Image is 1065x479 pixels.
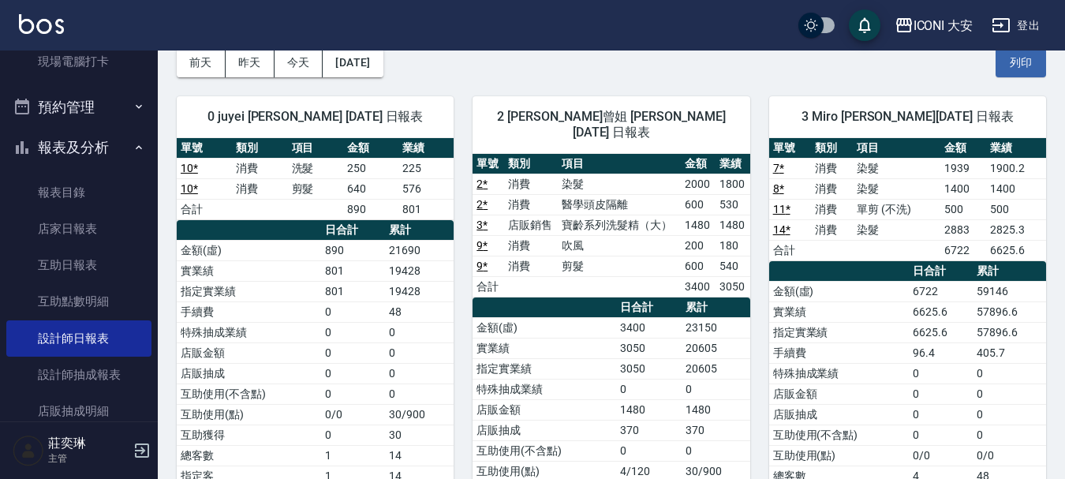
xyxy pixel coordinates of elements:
[681,235,716,256] td: 200
[473,154,504,174] th: 單號
[914,16,973,36] div: ICONI 大安
[769,404,909,425] td: 店販抽成
[323,48,383,77] button: [DATE]
[973,261,1046,282] th: 累計
[973,322,1046,342] td: 57896.6
[177,342,321,363] td: 店販金額
[985,11,1046,40] button: 登出
[321,404,385,425] td: 0/0
[909,322,973,342] td: 6625.6
[853,178,940,199] td: 染髮
[275,48,323,77] button: 今天
[682,338,749,358] td: 20605
[716,194,750,215] td: 530
[6,247,151,283] a: 互助日報表
[616,399,682,420] td: 1480
[288,178,343,199] td: 剪髮
[177,138,454,220] table: a dense table
[177,260,321,281] td: 實業績
[558,256,681,276] td: 剪髮
[811,158,853,178] td: 消費
[973,301,1046,322] td: 57896.6
[343,178,398,199] td: 640
[385,445,454,466] td: 14
[788,109,1027,125] span: 3 Miro [PERSON_NAME][DATE] 日報表
[321,322,385,342] td: 0
[48,451,129,466] p: 主管
[811,138,853,159] th: 類別
[681,194,716,215] td: 600
[769,425,909,445] td: 互助使用(不含點)
[853,199,940,219] td: 單剪 (不洗)
[504,194,559,215] td: 消費
[909,425,973,445] td: 0
[177,138,232,159] th: 單號
[716,276,750,297] td: 3050
[177,363,321,384] td: 店販抽成
[19,14,64,34] img: Logo
[986,158,1046,178] td: 1900.2
[973,363,1046,384] td: 0
[398,199,454,219] td: 801
[385,301,454,322] td: 48
[682,317,749,338] td: 23150
[769,384,909,404] td: 店販金額
[196,109,435,125] span: 0 juyei [PERSON_NAME] [DATE] 日報表
[385,240,454,260] td: 21690
[177,281,321,301] td: 指定實業績
[849,9,880,41] button: save
[940,178,987,199] td: 1400
[616,317,682,338] td: 3400
[504,215,559,235] td: 店販銷售
[6,174,151,211] a: 報表目錄
[682,420,749,440] td: 370
[504,235,559,256] td: 消費
[616,338,682,358] td: 3050
[681,276,716,297] td: 3400
[811,199,853,219] td: 消費
[473,338,616,358] td: 實業績
[6,283,151,320] a: 互助點數明細
[385,322,454,342] td: 0
[973,342,1046,363] td: 405.7
[769,301,909,322] td: 實業績
[616,420,682,440] td: 370
[853,138,940,159] th: 項目
[558,154,681,174] th: 項目
[769,445,909,466] td: 互助使用(點)
[177,404,321,425] td: 互助使用(點)
[473,358,616,379] td: 指定實業績
[385,404,454,425] td: 30/900
[321,240,385,260] td: 890
[996,48,1046,77] button: 列印
[321,445,385,466] td: 1
[177,240,321,260] td: 金額(虛)
[940,138,987,159] th: 金額
[504,174,559,194] td: 消費
[986,178,1046,199] td: 1400
[888,9,980,42] button: ICONI 大安
[6,127,151,168] button: 報表及分析
[973,404,1046,425] td: 0
[986,240,1046,260] td: 6625.6
[321,425,385,445] td: 0
[716,215,750,235] td: 1480
[504,154,559,174] th: 類別
[6,211,151,247] a: 店家日報表
[48,436,129,451] h5: 莊奕琳
[769,322,909,342] td: 指定實業績
[682,399,749,420] td: 1480
[909,384,973,404] td: 0
[177,384,321,404] td: 互助使用(不含點)
[616,298,682,318] th: 日合計
[473,420,616,440] td: 店販抽成
[321,384,385,404] td: 0
[681,174,716,194] td: 2000
[321,220,385,241] th: 日合計
[385,384,454,404] td: 0
[288,138,343,159] th: 項目
[232,178,287,199] td: 消費
[682,298,749,318] th: 累計
[811,178,853,199] td: 消費
[853,219,940,240] td: 染髮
